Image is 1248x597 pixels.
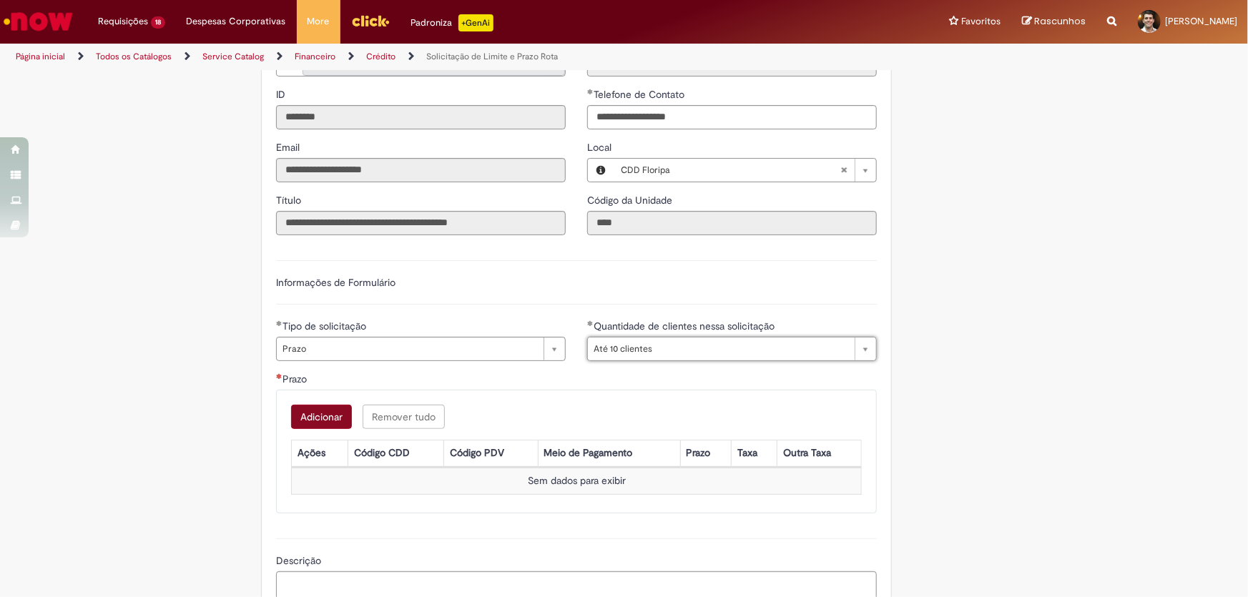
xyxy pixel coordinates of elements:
th: Código CDD [348,440,444,466]
td: Sem dados para exibir [292,468,862,494]
span: Somente leitura - Código da Unidade [587,194,675,207]
span: Telefone de Contato [594,88,687,101]
a: CDD FloripaLimpar campo Local [614,159,876,182]
a: Service Catalog [202,51,264,62]
input: Telefone de Contato [587,105,877,129]
span: Prazo [282,337,536,360]
img: click_logo_yellow_360x200.png [351,10,390,31]
span: Prazo [282,372,310,385]
th: Ações [292,440,348,466]
input: Título [276,211,566,235]
span: Tipo de solicitação [282,320,369,332]
img: ServiceNow [1,7,75,36]
span: Obrigatório Preenchido [276,320,282,326]
input: Código da Unidade [587,211,877,235]
span: Somente leitura - Título [276,194,304,207]
th: Meio de Pagamento [538,440,680,466]
span: Local [587,141,614,154]
span: Somente leitura - Email [276,141,303,154]
button: Local, Visualizar este registro CDD Floripa [588,159,614,182]
span: Até 10 clientes [594,337,847,360]
ul: Trilhas de página [11,44,821,70]
a: Página inicial [16,51,65,62]
label: Somente leitura - ID [276,87,288,102]
span: Descrição [276,554,324,567]
input: Email [276,158,566,182]
th: Outra Taxa [777,440,862,466]
label: Informações de Formulário [276,276,395,289]
label: Somente leitura - Email [276,140,303,154]
label: Somente leitura - Título [276,193,304,207]
p: +GenAi [458,14,493,31]
a: Financeiro [295,51,335,62]
span: Rascunhos [1034,14,1086,28]
button: Add a row for Prazo [291,405,352,429]
input: ID [276,105,566,129]
span: Somente leitura - ID [276,88,288,101]
span: CDD Floripa [621,159,840,182]
th: Código PDV [444,440,538,466]
span: Favoritos [961,14,1001,29]
span: Necessários [276,373,282,379]
th: Taxa [732,440,777,466]
span: 18 [151,16,165,29]
label: Somente leitura - Código da Unidade [587,193,675,207]
span: Requisições [98,14,148,29]
abbr: Limpar campo Local [833,159,855,182]
span: Obrigatório Preenchido [587,320,594,326]
a: Todos os Catálogos [96,51,172,62]
a: Rascunhos [1022,15,1086,29]
span: More [308,14,330,29]
a: Solicitação de Limite e Prazo Rota [426,51,558,62]
span: [PERSON_NAME] [1165,15,1237,27]
span: Quantidade de clientes nessa solicitação [594,320,777,332]
span: Obrigatório Preenchido [587,89,594,94]
th: Prazo [680,440,732,466]
a: Crédito [366,51,395,62]
span: Despesas Corporativas [187,14,286,29]
div: Padroniza [411,14,493,31]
